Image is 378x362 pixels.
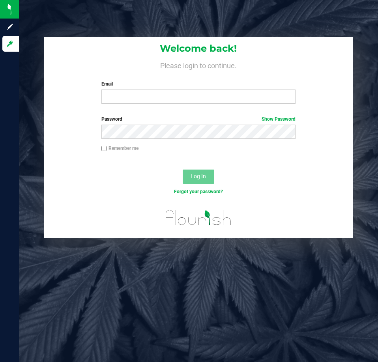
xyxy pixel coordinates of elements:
inline-svg: Log in [6,40,14,48]
inline-svg: Sign up [6,23,14,31]
img: flourish_logo.svg [160,203,237,232]
span: Log In [191,173,206,179]
a: Forgot your password? [174,189,223,194]
h1: Welcome back! [44,43,353,54]
h4: Please login to continue. [44,60,353,69]
a: Show Password [262,116,296,122]
input: Remember me [101,146,107,151]
span: Password [101,116,122,122]
label: Remember me [101,145,138,152]
label: Email [101,80,296,88]
button: Log In [183,170,214,184]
